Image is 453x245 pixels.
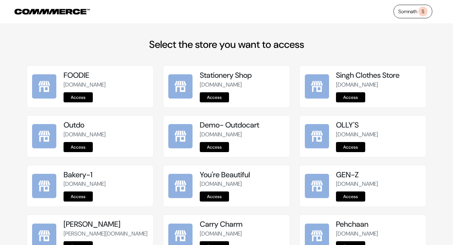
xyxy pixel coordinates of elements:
[200,71,284,80] h5: Stationery Shop
[14,9,90,14] img: COMMMERCE
[305,74,329,99] img: Singh Clothes Store
[336,170,421,179] h5: GEN-Z
[64,92,93,102] a: Access
[64,220,148,229] h5: [PERSON_NAME]
[305,174,329,198] img: GEN-Z
[336,71,421,80] h5: Singh Clothes Store
[305,124,329,148] img: OLLY'S
[64,142,93,152] a: Access
[336,130,421,139] p: [DOMAIN_NAME]
[200,191,229,202] a: Access
[168,74,193,99] img: Stationery Shop
[64,170,148,179] h5: Bakery-1
[336,191,365,202] a: Access
[32,124,56,148] img: Outdo
[200,170,284,179] h5: You're Beautiful
[200,220,284,229] h5: Carry Charm
[64,230,148,238] p: [PERSON_NAME][DOMAIN_NAME]
[336,142,365,152] a: Access
[64,81,148,89] p: [DOMAIN_NAME]
[200,130,284,139] p: [DOMAIN_NAME]
[336,180,421,188] p: [DOMAIN_NAME]
[64,71,148,80] h5: FOODIE
[336,230,421,238] p: [DOMAIN_NAME]
[336,121,421,130] h5: OLLY'S
[394,5,432,18] a: SomnathS
[32,174,56,198] img: Bakery-1
[200,142,229,152] a: Access
[200,230,284,238] p: [DOMAIN_NAME]
[64,121,148,130] h5: Outdo
[200,81,284,89] p: [DOMAIN_NAME]
[200,180,284,188] p: [DOMAIN_NAME]
[336,220,421,229] h5: Pehchaan
[168,124,193,148] img: Demo- Outdocart
[27,38,426,50] h2: Select the store you want to access
[32,74,56,99] img: FOODIE
[168,174,193,198] img: You're Beautiful
[64,130,148,139] p: [DOMAIN_NAME]
[200,92,229,102] a: Access
[200,121,284,130] h5: Demo- Outdocart
[64,191,93,202] a: Access
[64,180,148,188] p: [DOMAIN_NAME]
[418,7,428,16] span: S
[336,92,365,102] a: Access
[336,81,421,89] p: [DOMAIN_NAME]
